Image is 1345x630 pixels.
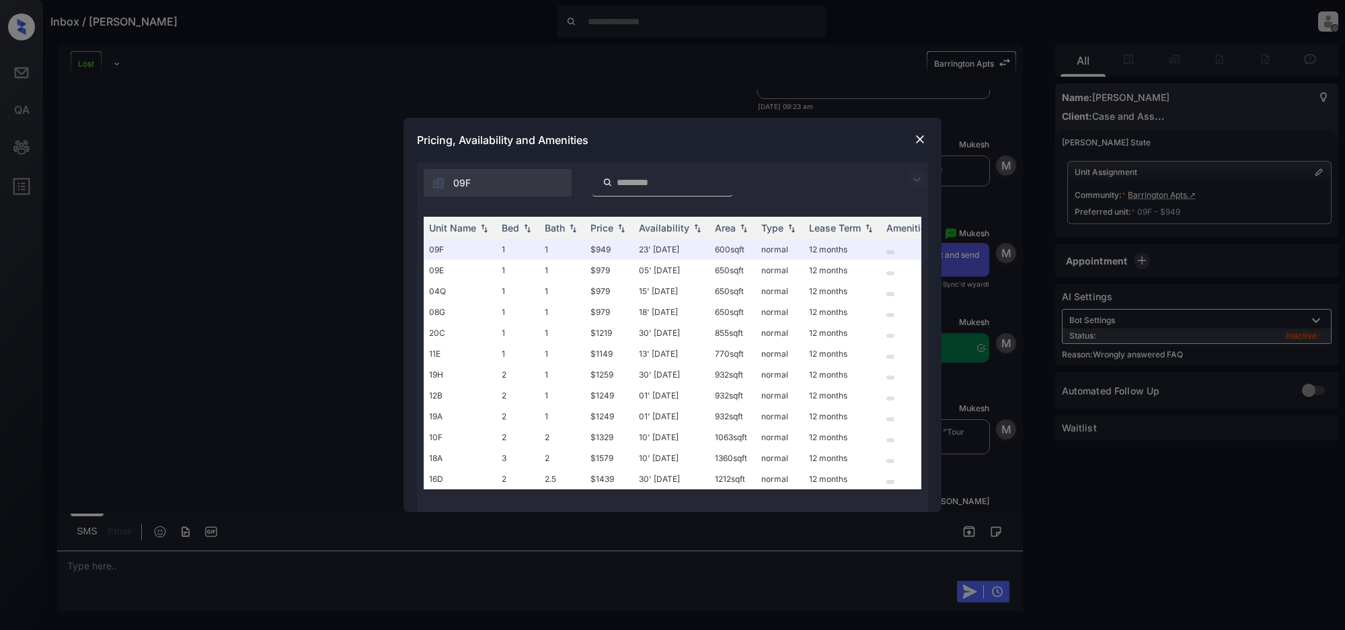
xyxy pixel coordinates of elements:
[804,239,881,260] td: 12 months
[496,260,539,281] td: 1
[633,385,709,406] td: 01' [DATE]
[756,385,804,406] td: normal
[633,343,709,364] td: 13' [DATE]
[496,281,539,302] td: 1
[603,176,613,188] img: icon-zuma
[913,133,927,146] img: close
[424,281,496,302] td: 04Q
[539,448,585,468] td: 2
[585,468,633,489] td: $1439
[539,260,585,281] td: 1
[756,364,804,385] td: normal
[809,222,861,234] div: Lease Term
[545,222,565,234] div: Bath
[633,406,709,427] td: 01' [DATE]
[585,343,633,364] td: $1149
[424,427,496,448] td: 10F
[585,302,633,322] td: $979
[585,281,633,302] td: $979
[424,385,496,406] td: 12B
[804,343,881,364] td: 12 months
[585,448,633,468] td: $1579
[709,343,756,364] td: 770 sqft
[756,343,804,364] td: normal
[804,406,881,427] td: 12 months
[633,302,709,322] td: 18' [DATE]
[585,385,633,406] td: $1249
[804,427,881,448] td: 12 months
[756,406,804,427] td: normal
[539,406,585,427] td: 1
[804,302,881,322] td: 12 months
[539,302,585,322] td: 1
[424,239,496,260] td: 09F
[521,223,534,233] img: sorting
[585,427,633,448] td: $1329
[403,118,941,162] div: Pricing, Availability and Amenities
[424,406,496,427] td: 19A
[585,406,633,427] td: $1249
[496,448,539,468] td: 3
[756,239,804,260] td: normal
[886,222,931,234] div: Amenities
[639,222,689,234] div: Availability
[453,176,471,190] span: 09F
[566,223,580,233] img: sorting
[424,302,496,322] td: 08G
[539,322,585,343] td: 1
[502,222,519,234] div: Bed
[424,343,496,364] td: 11E
[804,364,881,385] td: 12 months
[424,322,496,343] td: 20C
[709,468,756,489] td: 1212 sqft
[804,448,881,468] td: 12 months
[496,322,539,343] td: 1
[585,364,633,385] td: $1259
[691,223,704,233] img: sorting
[496,364,539,385] td: 2
[590,222,613,234] div: Price
[709,302,756,322] td: 650 sqft
[585,260,633,281] td: $979
[539,281,585,302] td: 1
[585,239,633,260] td: $949
[709,239,756,260] td: 600 sqft
[496,427,539,448] td: 2
[633,364,709,385] td: 30' [DATE]
[539,468,585,489] td: 2.5
[756,302,804,322] td: normal
[633,281,709,302] td: 15' [DATE]
[785,223,798,233] img: sorting
[633,427,709,448] td: 10' [DATE]
[804,468,881,489] td: 12 months
[585,322,633,343] td: $1219
[761,222,783,234] div: Type
[709,448,756,468] td: 1360 sqft
[496,385,539,406] td: 2
[709,385,756,406] td: 932 sqft
[756,260,804,281] td: normal
[539,385,585,406] td: 1
[909,172,925,188] img: icon-zuma
[709,322,756,343] td: 855 sqft
[496,302,539,322] td: 1
[432,176,445,190] img: icon-zuma
[715,222,736,234] div: Area
[429,222,476,234] div: Unit Name
[633,239,709,260] td: 23' [DATE]
[633,468,709,489] td: 30' [DATE]
[424,448,496,468] td: 18A
[709,281,756,302] td: 650 sqft
[539,364,585,385] td: 1
[496,239,539,260] td: 1
[496,343,539,364] td: 1
[424,468,496,489] td: 16D
[477,223,491,233] img: sorting
[615,223,628,233] img: sorting
[756,468,804,489] td: normal
[804,281,881,302] td: 12 months
[633,260,709,281] td: 05' [DATE]
[709,364,756,385] td: 932 sqft
[539,239,585,260] td: 1
[756,448,804,468] td: normal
